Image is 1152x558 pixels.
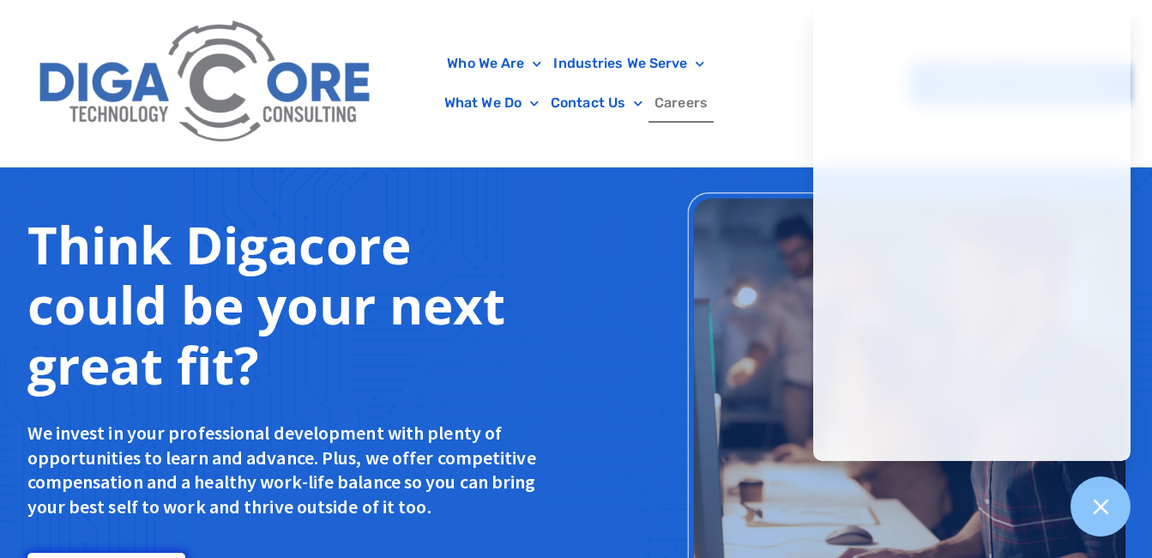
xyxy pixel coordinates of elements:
a: Who We Are [441,44,547,83]
a: Contact Us [545,83,648,123]
nav: Menu [391,44,761,123]
p: We invest in your professional development with plenty of opportunities to learn and advance. Plu... [27,421,546,519]
a: Careers [648,83,714,123]
a: What We Do [438,83,545,123]
h2: Think Digacore could be your next great fit? [27,215,546,395]
iframe: Chatgenie Messenger [813,6,1131,461]
a: Industries We Serve [547,44,710,83]
img: Digacore Logo [30,9,383,158]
